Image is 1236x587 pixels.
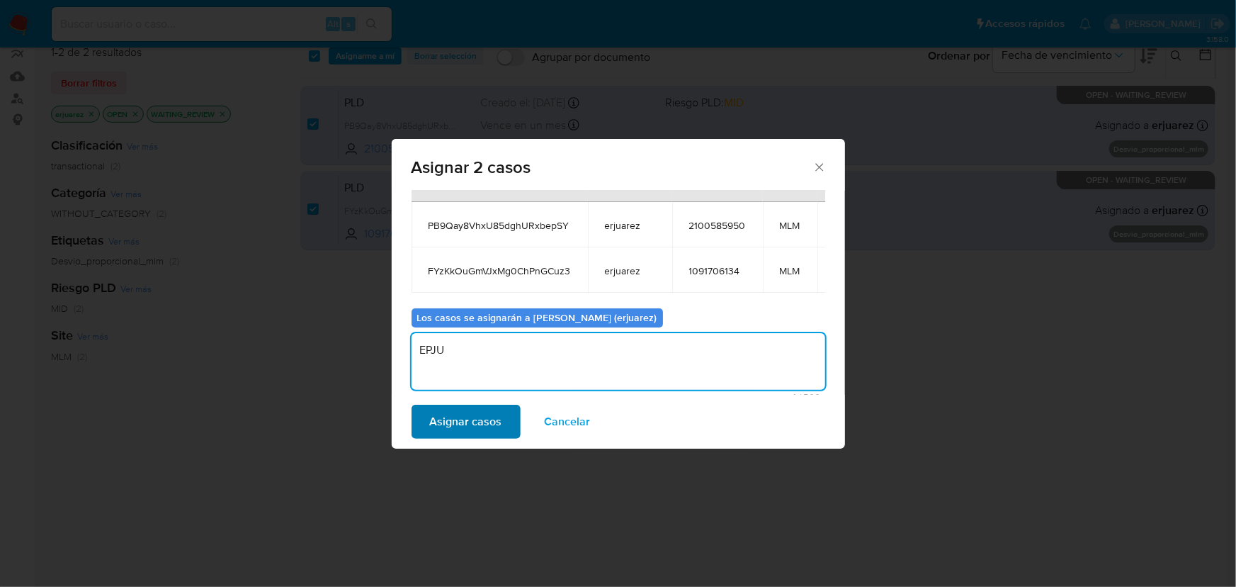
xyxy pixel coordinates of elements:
span: 2100585950 [689,219,746,232]
span: erjuarez [605,219,655,232]
button: Cerrar ventana [812,160,825,173]
span: erjuarez [605,264,655,277]
span: PB9Qay8VhxU85dghURxbepSY [429,219,571,232]
textarea: EPJU [412,333,825,390]
span: Cancelar [545,406,591,437]
div: assign-modal [392,139,845,449]
b: Los casos se asignarán a [PERSON_NAME] (erjuarez) [417,311,657,325]
span: MLM [780,219,800,232]
span: Asignar 2 casos [412,159,813,176]
span: MLM [780,264,800,277]
span: FYzKkOuGmVJxMg0ChPnGCuz3 [429,264,571,277]
span: Máximo 500 caracteres [416,393,821,402]
button: Asignar casos [412,405,521,439]
span: Asignar casos [430,406,502,437]
span: 1091706134 [689,264,746,277]
button: Cancelar [526,405,609,439]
